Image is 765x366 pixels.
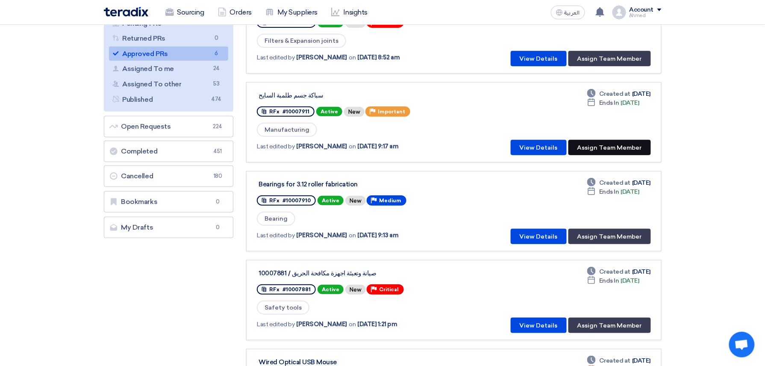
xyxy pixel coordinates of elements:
[511,51,567,66] button: View Details
[257,320,294,329] span: Last edited by
[587,276,639,285] div: [DATE]
[587,178,650,187] div: [DATE]
[511,318,567,333] button: View Details
[357,142,398,151] span: [DATE] 9:17 am
[551,6,585,19] button: العربية
[345,196,366,206] div: New
[211,95,221,104] span: 474
[587,267,650,276] div: [DATE]
[511,229,567,244] button: View Details
[511,140,567,155] button: View Details
[104,7,148,17] img: Teradix logo
[587,89,650,98] div: [DATE]
[324,3,374,22] a: Insights
[257,123,317,137] span: Manufacturing
[568,140,651,155] button: Assign Team Member
[212,122,223,131] span: 224
[568,229,651,244] button: Assign Team Member
[109,62,229,76] a: Assigned To me
[282,286,311,292] span: #10007881
[211,34,221,43] span: 0
[259,358,472,366] div: Wired Optical USB Mouse
[599,276,619,285] span: Ends In
[587,356,650,365] div: [DATE]
[344,107,365,117] div: New
[568,51,651,66] button: Assign Team Member
[212,172,223,180] span: 180
[259,180,472,188] div: Bearings for 3.12 roller fabrication
[349,231,356,240] span: on
[599,98,619,107] span: Ends In
[104,116,234,137] a: Open Requests224
[211,80,221,89] span: 53
[297,320,347,329] span: [PERSON_NAME]
[104,141,234,162] a: Completed451
[357,53,400,62] span: [DATE] 8:52 am
[269,286,280,292] span: RFx
[630,6,654,14] div: Account
[109,31,229,46] a: Returned PRs
[104,165,234,187] a: Cancelled180
[109,92,229,107] a: Published
[257,301,309,315] span: Safety tools
[349,53,356,62] span: on
[259,3,324,22] a: My Suppliers
[212,223,223,232] span: 0
[587,187,639,196] div: [DATE]
[297,231,347,240] span: [PERSON_NAME]
[630,13,662,18] div: ِAhmed
[257,34,346,48] span: Filters & Expansion joints
[587,98,639,107] div: [DATE]
[599,178,630,187] span: Created at
[345,285,366,295] div: New
[282,109,309,115] span: #10007911
[568,318,651,333] button: Assign Team Member
[599,187,619,196] span: Ends In
[159,3,211,22] a: Sourcing
[109,47,229,61] a: Approved PRs
[357,231,398,240] span: [DATE] 9:13 am
[599,267,630,276] span: Created at
[349,142,356,151] span: on
[378,109,405,115] span: Important
[211,49,221,58] span: 6
[211,64,221,73] span: 24
[257,142,294,151] span: Last edited by
[612,6,626,19] img: profile_test.png
[297,53,347,62] span: [PERSON_NAME]
[109,77,229,91] a: Assigned To other
[316,107,342,116] span: Active
[104,217,234,238] a: My Drafts0
[257,231,294,240] span: Last edited by
[212,198,223,206] span: 0
[349,320,356,329] span: on
[282,198,311,204] span: #10007910
[259,269,472,277] div: صيانة وتعبئة اجهزة مكافحة الحريق / 10007881
[318,285,344,294] span: Active
[269,198,280,204] span: RFx
[257,212,295,226] span: Bearing
[599,356,630,365] span: Created at
[297,142,347,151] span: [PERSON_NAME]
[729,332,755,357] div: Open chat
[211,3,259,22] a: Orders
[379,286,399,292] span: Critical
[257,53,294,62] span: Last edited by
[318,196,344,205] span: Active
[104,191,234,213] a: Bookmarks0
[565,10,580,16] span: العربية
[269,109,280,115] span: RFx
[357,320,397,329] span: [DATE] 1:21 pm
[599,89,630,98] span: Created at
[259,91,472,99] div: سباكة جسم طلمبة السايح
[379,198,401,204] span: Medium
[212,147,223,156] span: 451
